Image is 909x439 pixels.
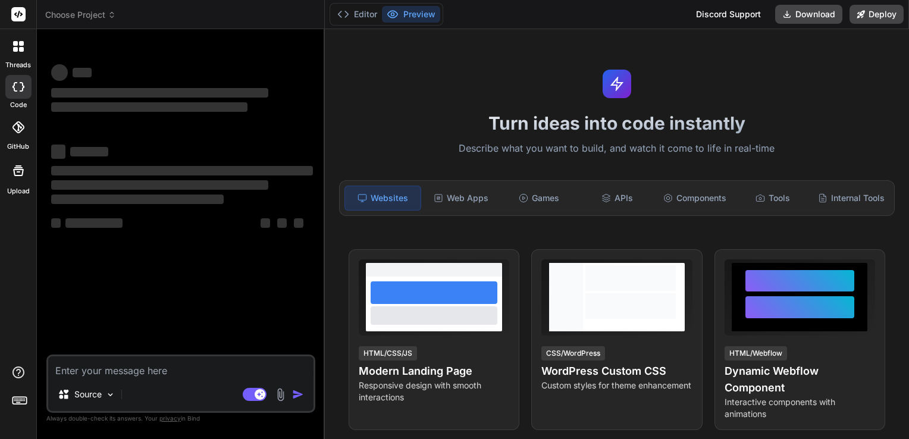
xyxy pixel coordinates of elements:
p: Describe what you want to build, and watch it come to life in real-time [332,141,902,156]
button: Preview [382,6,440,23]
label: Upload [7,186,30,196]
button: Deploy [850,5,904,24]
h4: Modern Landing Page [359,363,509,380]
span: ‌ [51,145,65,159]
div: HTML/CSS/JS [359,346,417,360]
img: Pick Models [105,390,115,400]
div: HTML/Webflow [725,346,787,360]
span: ‌ [261,218,270,228]
span: ‌ [51,88,268,98]
p: Interactive components with animations [725,396,875,420]
span: privacy [159,415,181,422]
div: Websites [344,186,421,211]
span: Choose Project [45,9,116,21]
label: code [10,100,27,110]
span: ‌ [51,218,61,228]
span: ‌ [65,218,123,228]
div: APIs [579,186,655,211]
div: Tools [735,186,811,211]
span: ‌ [51,64,68,81]
button: Editor [333,6,382,23]
span: ‌ [73,68,92,77]
div: Internal Tools [813,186,889,211]
label: threads [5,60,31,70]
h4: WordPress Custom CSS [541,363,692,380]
div: Components [657,186,733,211]
span: ‌ [70,147,108,156]
span: ‌ [277,218,287,228]
h1: Turn ideas into code instantly [332,112,902,134]
p: Responsive design with smooth interactions [359,380,509,403]
p: Source [74,388,102,400]
span: ‌ [51,195,224,204]
span: ‌ [51,180,268,190]
h4: Dynamic Webflow Component [725,363,875,396]
div: Discord Support [689,5,768,24]
div: Web Apps [424,186,499,211]
label: GitHub [7,142,29,152]
p: Always double-check its answers. Your in Bind [46,413,315,424]
span: ‌ [51,102,247,112]
img: attachment [274,388,287,402]
span: ‌ [294,218,303,228]
button: Download [775,5,842,24]
p: Custom styles for theme enhancement [541,380,692,391]
img: icon [292,388,304,400]
span: ‌ [51,166,313,175]
div: CSS/WordPress [541,346,605,360]
div: Games [501,186,577,211]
